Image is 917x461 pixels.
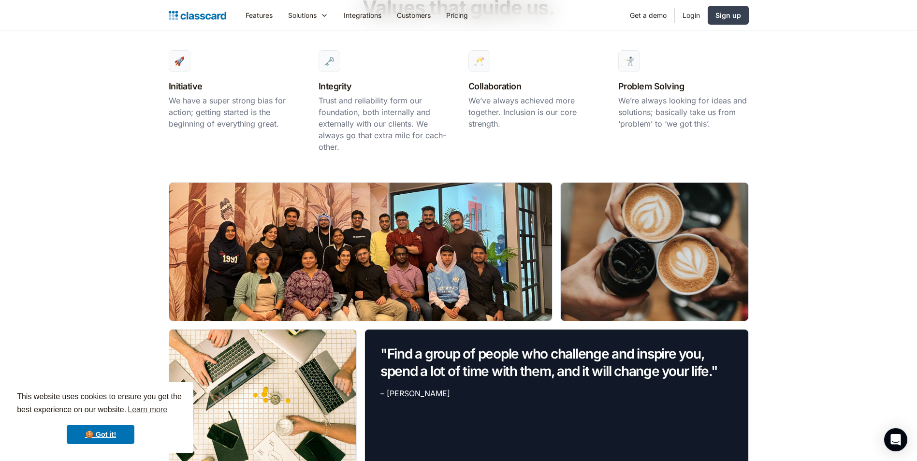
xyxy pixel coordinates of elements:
h3: Collaboration [468,80,599,93]
div: 🤺 [624,57,634,66]
div: 🥂 [474,57,484,66]
a: dismiss cookie message [67,425,134,444]
p: We’ve always achieved more together. Inclusion is our core strength. [468,95,599,130]
div: cookieconsent [8,382,193,453]
div: – [PERSON_NAME] [380,388,450,399]
p: Trust and reliability form our foundation, both internally and externally with our clients. We al... [319,95,449,153]
span: This website uses cookies to ensure you get the best experience on our website. [17,391,184,417]
a: Features [238,4,280,26]
a: learn more about cookies [126,403,169,417]
a: Pricing [438,4,476,26]
a: Integrations [336,4,389,26]
p: We’re always looking for ideas and solutions; basically take us from ‘problem’ to ‘we got this’. [618,95,749,130]
a: home [169,9,226,22]
div: Open Intercom Messenger [884,428,907,451]
div: Solutions [280,4,336,26]
div: 🗝️ [324,57,335,66]
h3: Integrity [319,80,449,93]
a: Login [675,4,708,26]
div: 🚀 [174,57,185,66]
a: Get a demo [622,4,674,26]
div: Solutions [288,10,317,20]
h3: Initiative [169,80,299,93]
a: Customers [389,4,438,26]
h3: Problem Solving [618,80,749,93]
a: Sign up [708,6,749,25]
em: "Find a group of people who challenge and inspire you, spend a lot of time with them, and it will... [380,346,718,379]
p: We have a super strong bias for action; getting started is the beginning of everything great. [169,95,299,130]
div: Sign up [715,10,741,20]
